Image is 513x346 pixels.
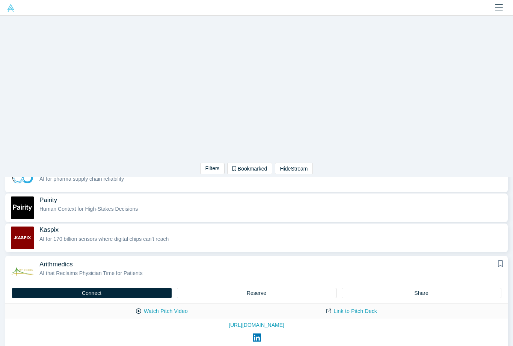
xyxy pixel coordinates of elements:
[342,288,501,298] button: Share
[11,196,34,219] img: Pairity's Logo
[318,305,385,318] a: Link to Pitch Deck
[39,270,143,276] span: AI that Reclaims Physician Time for Patients
[128,16,385,160] iframe: Alchemist Class XL Demo Day: Vault
[7,4,15,12] img: Alchemist Vault Logo
[5,256,508,288] button: ArithmedicsAI that Reclaims Physician Time for PatientsBookmark
[39,206,138,212] span: Human Context for High-Stakes Decisions
[5,194,508,222] button: PairityHuman Context for High-Stakes Decisions
[39,260,73,268] span: Arithmedics
[496,260,505,269] button: Bookmark
[11,261,34,283] img: Arithmedics's Logo
[39,176,124,182] span: AI for pharma supply chain reliability
[12,288,172,298] button: Connect
[39,236,169,242] span: AI for 170 billion sensors where digital chips can't reach
[39,226,59,234] span: Kaspix
[177,288,336,298] button: Reserve
[39,196,57,204] span: Pairity
[11,166,34,189] img: Infis AI's Logo
[5,164,508,192] button: Infis AIAI for pharma supply chain reliability
[5,224,508,252] button: KaspixAI for 170 billion sensors where digital chips can't reach
[227,163,272,174] button: Bookmarked
[200,163,225,174] button: Filters
[128,305,196,318] button: Watch Pitch Video
[11,227,34,249] img: Kaspix's Logo
[11,321,502,329] a: [URL][DOMAIN_NAME]
[275,163,313,174] button: HideStream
